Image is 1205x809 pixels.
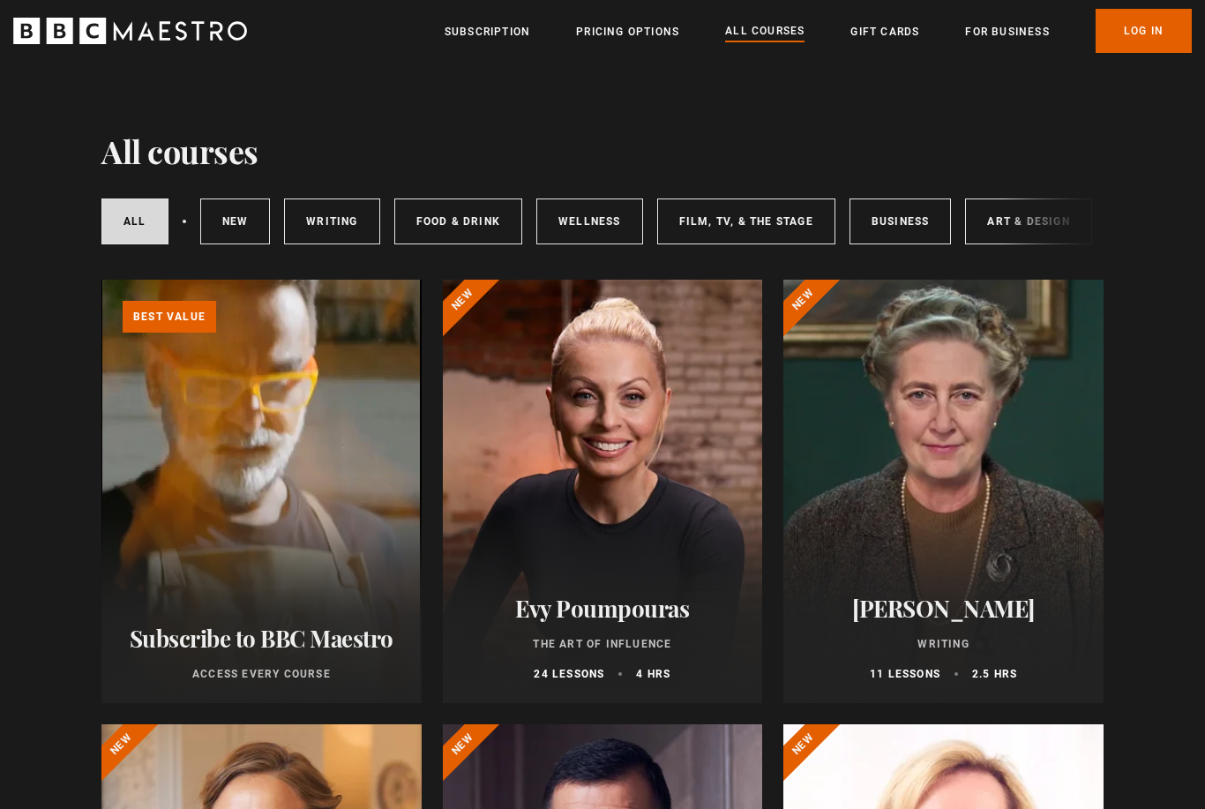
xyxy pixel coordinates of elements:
a: Evy Poumpouras The Art of Influence 24 lessons 4 hrs New [443,280,763,703]
h1: All courses [101,132,258,169]
p: Best value [123,301,216,333]
a: Film, TV, & The Stage [657,199,835,244]
a: Food & Drink [394,199,522,244]
a: All Courses [725,22,805,41]
p: 24 lessons [534,666,604,682]
h2: [PERSON_NAME] [805,595,1082,622]
a: For business [965,23,1049,41]
a: [PERSON_NAME] Writing 11 lessons 2.5 hrs New [783,280,1104,703]
svg: BBC Maestro [13,18,247,44]
a: Pricing Options [576,23,679,41]
a: All [101,199,168,244]
p: 4 hrs [636,666,670,682]
a: Business [849,199,952,244]
p: The Art of Influence [464,636,742,652]
p: 11 lessons [870,666,940,682]
nav: Primary [445,9,1192,53]
a: Art & Design [965,199,1091,244]
a: Log In [1096,9,1192,53]
a: Wellness [536,199,643,244]
a: New [200,199,271,244]
p: 2.5 hrs [972,666,1017,682]
p: Writing [805,636,1082,652]
a: Writing [284,199,379,244]
a: Gift Cards [850,23,919,41]
h2: Evy Poumpouras [464,595,742,622]
a: Subscription [445,23,530,41]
